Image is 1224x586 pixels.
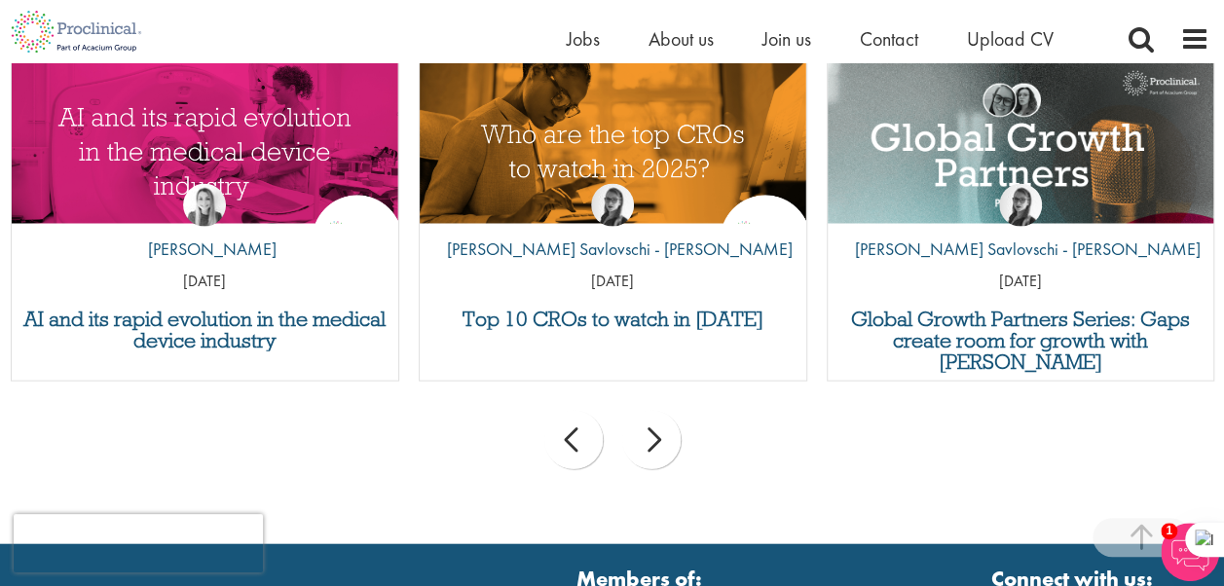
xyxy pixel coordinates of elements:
iframe: reCAPTCHA [14,514,263,572]
img: Chatbot [1161,523,1219,581]
img: Theodora Savlovschi - Wicks [999,184,1042,227]
a: Link to a post [828,52,1214,224]
a: Link to a post [420,52,806,224]
p: [PERSON_NAME] [133,237,277,262]
a: Join us [762,26,811,52]
p: [DATE] [420,271,806,293]
img: Hannah Burke [183,184,226,227]
div: next [622,411,681,469]
img: Theodora Savlovschi - Wicks [591,184,634,227]
p: [PERSON_NAME] Savlovschi - [PERSON_NAME] [840,237,1201,262]
p: [PERSON_NAME] Savlovschi - [PERSON_NAME] [432,237,793,262]
div: prev [544,411,603,469]
img: AI and Its Impact on the Medical Device Industry | Proclinical [12,52,398,252]
a: Contact [860,26,918,52]
p: [DATE] [12,271,398,293]
a: Global Growth Partners Series: Gaps create room for growth with [PERSON_NAME] [837,309,1205,373]
a: Link to a post [12,52,398,224]
a: AI and its rapid evolution in the medical device industry [21,309,389,351]
a: Upload CV [967,26,1054,52]
img: Top 10 CROs 2025 | Proclinical [420,52,806,252]
a: Top 10 CROs to watch in [DATE] [429,309,797,330]
a: Theodora Savlovschi - Wicks [PERSON_NAME] Savlovschi - [PERSON_NAME] [432,184,793,272]
a: Hannah Burke [PERSON_NAME] [133,184,277,272]
span: 1 [1161,523,1177,539]
a: Theodora Savlovschi - Wicks [PERSON_NAME] Savlovschi - [PERSON_NAME] [840,184,1201,272]
a: Jobs [567,26,600,52]
a: About us [649,26,714,52]
p: [DATE] [828,271,1214,293]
